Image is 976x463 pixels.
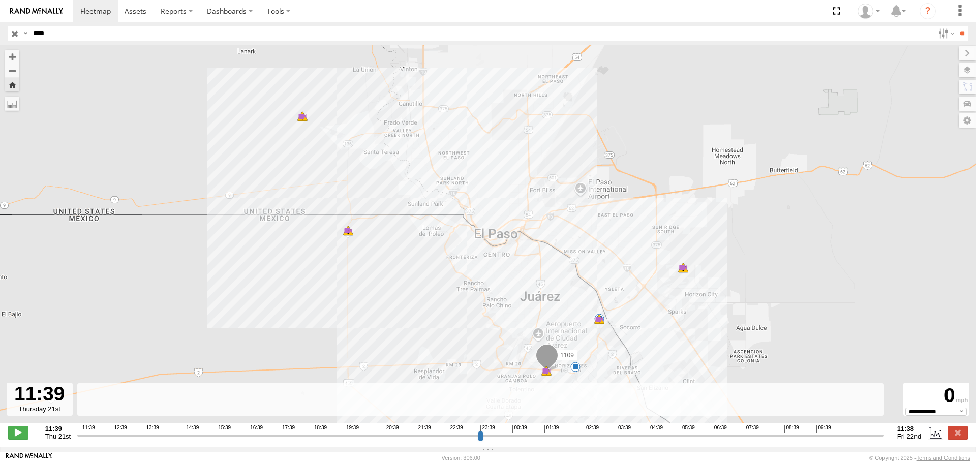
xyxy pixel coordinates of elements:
[113,425,127,433] span: 12:39
[920,3,936,19] i: ?
[442,455,480,461] div: Version: 306.00
[594,314,604,324] div: 16
[5,64,19,78] button: Zoom out
[45,425,71,433] strong: 11:39
[854,4,883,19] div: Jonathan Ramirez
[8,426,28,439] label: Play/Stop
[512,425,527,433] span: 00:39
[10,8,63,15] img: rand-logo.svg
[45,433,71,440] span: Thu 21st Aug 2025
[345,425,359,433] span: 19:39
[449,425,463,433] span: 22:39
[713,425,727,433] span: 06:39
[959,113,976,128] label: Map Settings
[5,50,19,64] button: Zoom in
[897,425,922,433] strong: 11:38
[5,78,19,91] button: Zoom Home
[917,455,970,461] a: Terms and Conditions
[869,455,970,461] div: © Copyright 2025 -
[480,425,495,433] span: 23:39
[21,26,29,41] label: Search Query
[649,425,663,433] span: 04:39
[594,314,604,324] div: 13
[343,226,353,236] div: 6
[745,425,759,433] span: 07:39
[249,425,263,433] span: 16:39
[948,426,968,439] label: Close
[681,425,695,433] span: 05:39
[313,425,327,433] span: 18:39
[297,111,308,121] div: 7
[81,425,95,433] span: 11:39
[145,425,159,433] span: 13:39
[5,97,19,111] label: Measure
[541,366,552,376] div: 6
[6,453,52,463] a: Visit our Website
[617,425,631,433] span: 03:39
[816,425,831,433] span: 09:39
[385,425,399,433] span: 20:39
[281,425,295,433] span: 17:39
[560,352,574,359] span: 1109
[897,433,922,440] span: Fri 22nd Aug 2025
[185,425,199,433] span: 14:39
[217,425,231,433] span: 15:39
[585,425,599,433] span: 02:39
[417,425,431,433] span: 21:39
[934,26,956,41] label: Search Filter Options
[784,425,799,433] span: 08:39
[544,425,559,433] span: 01:39
[905,384,968,408] div: 0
